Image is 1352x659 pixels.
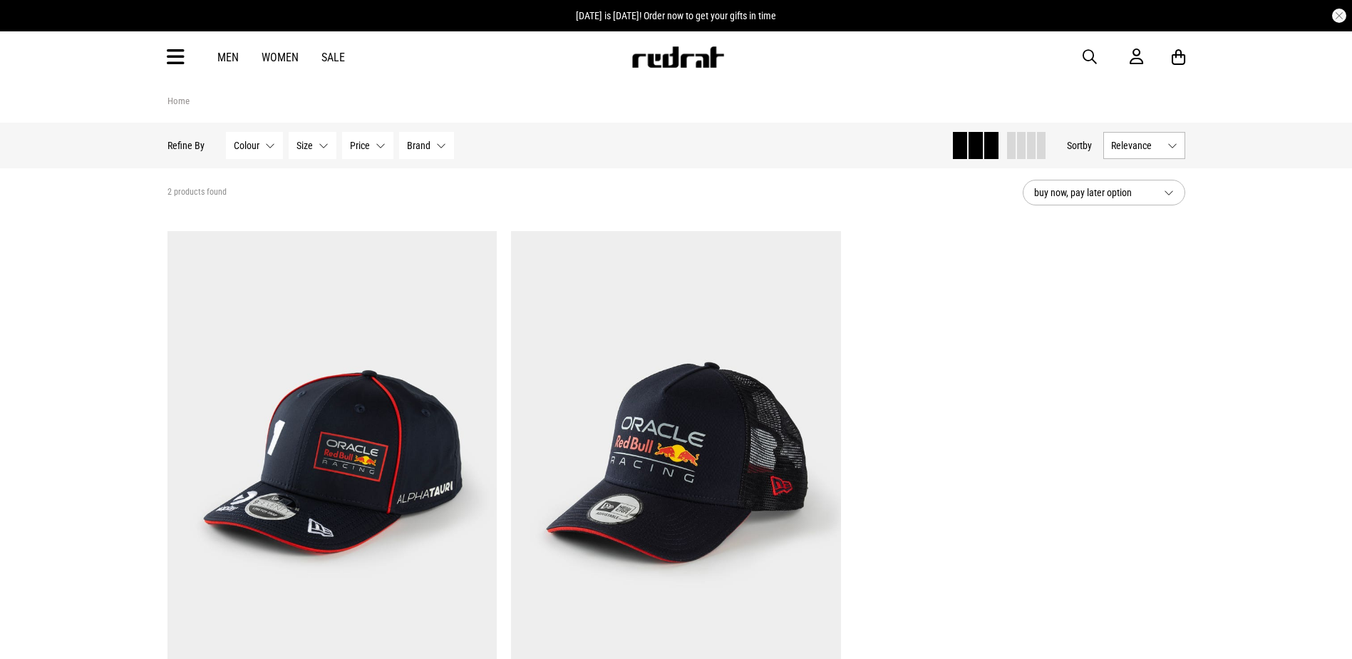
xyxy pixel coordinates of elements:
button: Size [289,132,336,159]
p: Refine By [167,140,205,151]
a: Home [167,96,190,106]
a: Women [262,51,299,64]
span: buy now, pay later option [1034,184,1152,201]
span: by [1083,140,1092,151]
button: Sortby [1067,137,1092,154]
button: Relevance [1103,132,1185,159]
button: buy now, pay later option [1023,180,1185,205]
span: Price [350,140,370,151]
button: Colour [226,132,283,159]
span: Brand [407,140,430,151]
a: Sale [321,51,345,64]
a: Men [217,51,239,64]
button: Price [342,132,393,159]
span: Size [296,140,313,151]
span: 2 products found [167,187,227,198]
img: Redrat logo [631,46,725,68]
span: [DATE] is [DATE]! Order now to get your gifts in time [576,10,776,21]
span: Relevance [1111,140,1162,151]
button: Brand [399,132,454,159]
span: Colour [234,140,259,151]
